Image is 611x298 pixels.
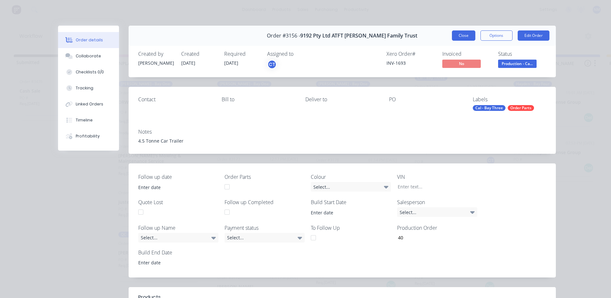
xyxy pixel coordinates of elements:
div: 4.5 Tonne Car Trailer [138,137,546,144]
div: Created [181,51,216,57]
div: INV-1693 [386,60,435,66]
div: Labels [473,96,546,103]
div: Checklists 0/0 [76,69,104,75]
div: Select... [397,207,477,217]
div: Created by [138,51,174,57]
label: Order Parts [225,173,305,181]
label: Build Start Date [311,198,391,206]
div: Select... [311,182,391,192]
button: Profitability [58,128,119,144]
button: CT [267,60,277,69]
button: Timeline [58,112,119,128]
div: Cal - Bay Three [473,105,505,111]
button: Close [452,30,475,41]
button: Checklists 0/0 [58,64,119,80]
div: Profitability [76,133,100,139]
input: Enter date [306,208,386,217]
label: Salesperson [397,198,477,206]
div: Timeline [76,117,93,123]
label: Build End Date [138,249,218,256]
button: Edit Order [518,30,549,41]
div: Deliver to [305,96,379,103]
div: Tracking [76,85,93,91]
input: Enter date [134,182,214,192]
label: Payment status [225,224,305,232]
div: Status [498,51,546,57]
label: Quote Lost [138,198,218,206]
label: Follow up Name [138,224,218,232]
button: Options [480,30,513,41]
div: Order Parts [508,105,534,111]
div: Notes [138,129,546,135]
input: Enter date [134,258,214,268]
span: [DATE] [224,60,238,66]
div: Linked Orders [76,101,103,107]
button: Linked Orders [58,96,119,112]
label: VIN [397,173,477,181]
span: Order #3156 - [267,33,300,39]
div: Bill to [222,96,295,103]
div: Collaborate [76,53,101,59]
div: [PERSON_NAME] [138,60,174,66]
label: Follow up date [138,173,218,181]
div: Select... [225,233,305,243]
div: Invoiced [442,51,490,57]
label: Colour [311,173,391,181]
span: Production - Ca... [498,60,537,68]
span: 9192 Pty Ltd ATFT [PERSON_NAME] Family Trust [300,33,417,39]
div: PO [389,96,462,103]
button: Production - Ca... [498,60,537,69]
div: Assigned to [267,51,331,57]
button: Tracking [58,80,119,96]
input: Enter number... [393,233,477,243]
div: Xero Order # [386,51,435,57]
div: Order details [76,37,103,43]
label: Follow up Completed [225,198,305,206]
div: Select... [138,233,218,243]
span: No [442,60,481,68]
label: Production Order [397,224,477,232]
button: Collaborate [58,48,119,64]
div: Required [224,51,259,57]
label: To Follow Up [311,224,391,232]
span: [DATE] [181,60,195,66]
button: Order details [58,32,119,48]
div: Contact [138,96,212,103]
